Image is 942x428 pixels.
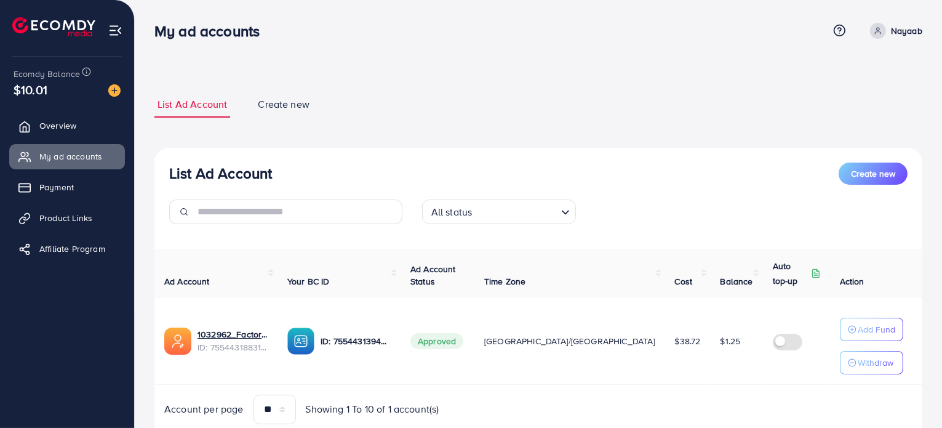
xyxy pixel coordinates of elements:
button: Withdraw [840,351,903,374]
span: Affiliate Program [39,243,105,255]
iframe: Chat [890,373,933,419]
span: Account per page [164,402,244,416]
button: Add Fund [840,318,903,341]
a: Nayaab [865,23,922,39]
p: Auto top-up [773,259,808,288]
span: [GEOGRAPHIC_DATA]/[GEOGRAPHIC_DATA] [484,335,655,347]
a: Product Links [9,206,125,230]
div: <span class='underline'>1032962_Factory App_1758903417732</span></br>7554431883199725575 [198,328,268,353]
h3: My ad accounts [154,22,269,40]
a: 1032962_Factory App_1758903417732 [198,328,268,341]
button: Create new [839,163,908,185]
h3: List Ad Account [169,164,272,182]
span: List Ad Account [158,97,227,111]
a: Affiliate Program [9,236,125,261]
span: ID: 7554431883199725575 [198,341,268,353]
p: Nayaab [891,23,922,38]
img: menu [108,23,122,38]
a: Payment [9,175,125,200]
span: Create new [258,97,309,111]
img: ic-ba-acc.ded83a64.svg [287,328,314,355]
span: Balance [720,275,753,288]
span: Showing 1 To 10 of 1 account(s) [306,402,439,416]
span: Time Zone [484,275,525,288]
img: logo [12,17,95,36]
span: My ad accounts [39,150,102,163]
span: Payment [39,181,74,193]
span: All status [429,203,475,221]
span: Your BC ID [287,275,330,288]
div: Search for option [422,200,576,224]
span: Ad Account [164,275,210,288]
span: Ad Account Status [410,263,456,288]
span: Cost [675,275,693,288]
span: Overview [39,119,76,132]
p: Add Fund [858,322,895,337]
span: Product Links [39,212,92,224]
span: Action [840,275,864,288]
span: Create new [851,168,895,180]
span: $38.72 [675,335,701,347]
span: Ecomdy Balance [14,68,80,80]
input: Search for option [476,201,556,221]
a: My ad accounts [9,144,125,169]
img: ic-ads-acc.e4c84228.svg [164,328,191,355]
a: Overview [9,113,125,138]
span: $10.01 [14,81,47,99]
p: Withdraw [858,355,893,370]
span: Approved [410,333,463,349]
p: ID: 7554431394802630664 [321,334,391,349]
img: image [108,84,121,97]
span: $1.25 [720,335,741,347]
